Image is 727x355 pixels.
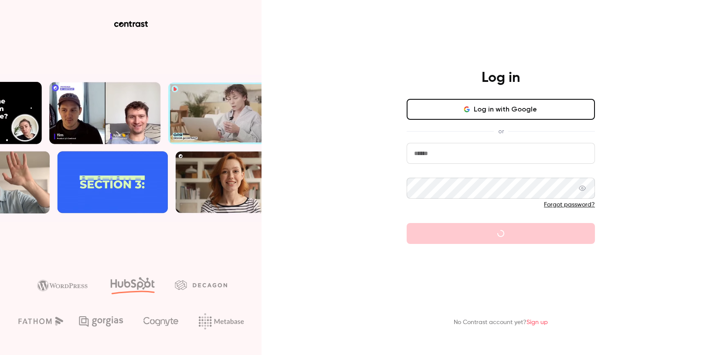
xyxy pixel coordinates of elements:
a: Sign up [527,319,548,325]
span: or [494,127,508,136]
img: decagon [175,280,227,290]
a: Forgot password? [544,202,595,208]
button: Log in with Google [407,99,595,120]
h4: Log in [482,69,520,87]
p: No Contrast account yet? [454,318,548,327]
